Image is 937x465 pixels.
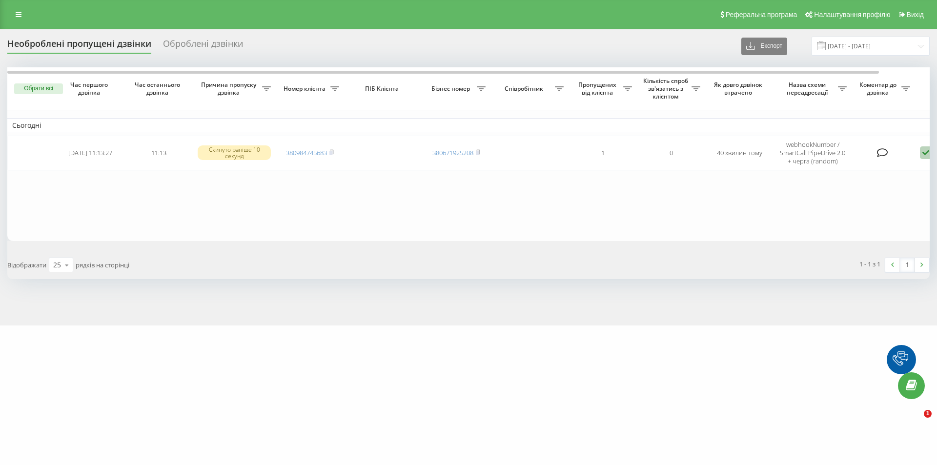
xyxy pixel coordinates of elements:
[132,81,185,96] span: Час останнього дзвінка
[7,39,151,54] div: Необроблені пропущені дзвінки
[741,38,787,55] button: Експорт
[900,258,915,272] a: 1
[495,85,555,93] span: Співробітник
[642,77,692,100] span: Кількість спроб зв'язатись з клієнтом
[76,261,129,269] span: рядків на сторінці
[569,135,637,171] td: 1
[859,259,880,269] div: 1 - 1 з 1
[53,260,61,270] div: 25
[281,85,330,93] span: Номер клієнта
[7,261,46,269] span: Відображати
[198,145,271,160] div: Скинуто раніше 10 секунд
[778,81,838,96] span: Назва схеми переадресації
[163,39,243,54] div: Оброблені дзвінки
[352,85,414,93] span: ПІБ Клієнта
[198,81,262,96] span: Причина пропуску дзвінка
[924,410,932,418] span: 1
[637,135,705,171] td: 0
[705,135,774,171] td: 40 хвилин тому
[14,83,63,94] button: Обрати всі
[427,85,477,93] span: Бізнес номер
[904,410,927,433] iframe: Intercom live chat
[124,135,193,171] td: 11:13
[573,81,623,96] span: Пропущених від клієнта
[286,148,327,157] a: 380984745683
[774,135,852,171] td: webhookNumber / SmartCall PipeDrive 2.0 + черга (random)
[56,135,124,171] td: [DATE] 11:13:27
[432,148,473,157] a: 380671925208
[856,81,901,96] span: Коментар до дзвінка
[64,81,117,96] span: Час першого дзвінка
[713,81,766,96] span: Як довго дзвінок втрачено
[726,11,797,19] span: Реферальна програма
[907,11,924,19] span: Вихід
[814,11,890,19] span: Налаштування профілю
